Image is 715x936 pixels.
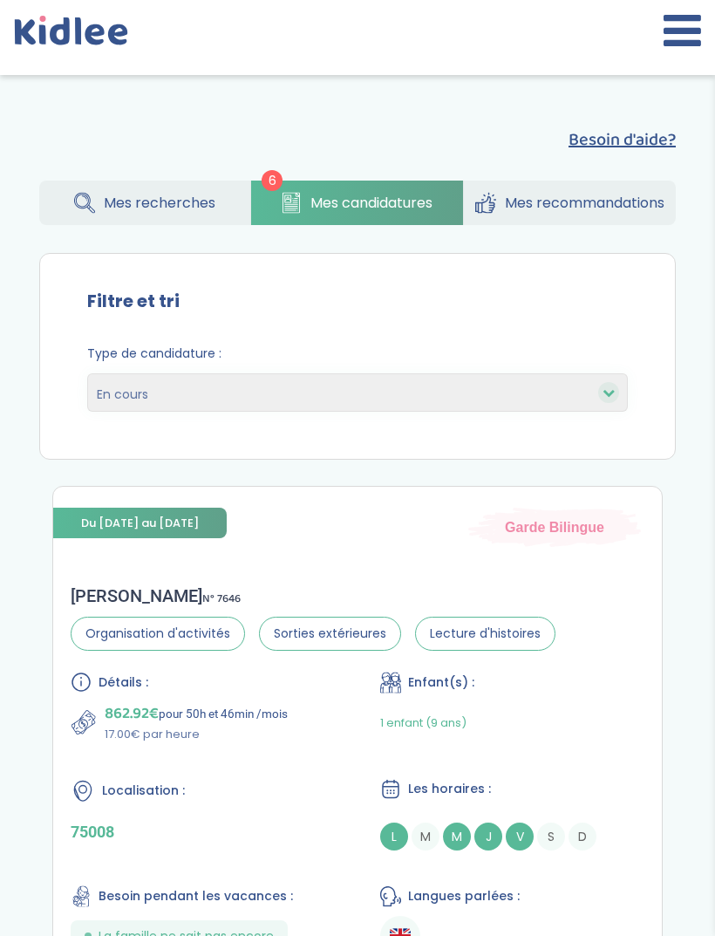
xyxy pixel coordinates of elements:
span: V [506,823,534,851]
span: Sorties extérieures [259,617,401,651]
label: Filtre et tri [87,288,180,314]
span: Enfant(s) : [408,673,474,692]
span: Besoin pendant les vacances : [99,887,293,905]
a: Mes recherches [39,181,250,225]
span: Type de candidature : [87,345,628,363]
span: Langues parlées : [408,887,520,905]
span: Mes recommandations [505,192,664,214]
span: Du [DATE] au [DATE] [53,508,227,538]
span: Les horaires : [408,780,491,798]
span: Localisation : [102,782,185,800]
span: 862.92€ [105,701,159,726]
p: pour 50h et 46min /mois [105,701,288,726]
button: Besoin d'aide? [569,126,676,153]
p: 17.00€ par heure [105,726,288,743]
span: Mes candidatures [310,192,432,214]
span: M [443,823,471,851]
span: Garde Bilingue [505,517,604,536]
span: L [380,823,408,851]
span: J [474,823,502,851]
div: [PERSON_NAME] [71,585,555,606]
span: Organisation d'activités [71,617,245,651]
span: S [537,823,565,851]
a: Mes recommandations [464,181,676,225]
span: 1 enfant (9 ans) [380,714,466,731]
a: Mes candidatures [251,181,462,225]
span: D [569,823,596,851]
span: Mes recherches [104,192,215,214]
span: 6 [262,170,283,191]
span: N° 7646 [202,590,241,608]
span: M [412,823,439,851]
p: 75008 [71,823,335,841]
span: Détails : [99,673,148,692]
span: Lecture d'histoires [415,617,555,651]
